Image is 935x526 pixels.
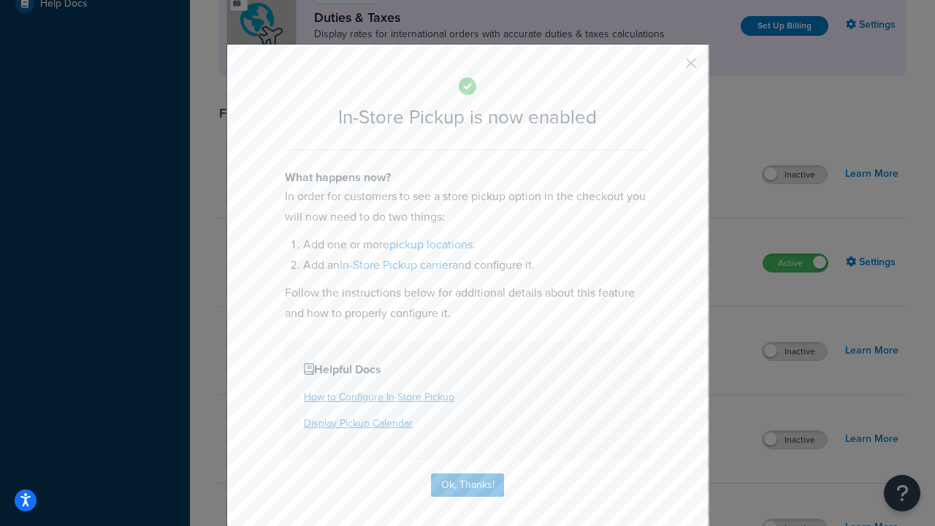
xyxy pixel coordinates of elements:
a: In-Store Pickup carrier [340,256,452,273]
button: Ok, Thanks! [431,473,504,497]
h4: What happens now? [285,169,650,186]
li: Add an and configure it. [303,255,650,275]
li: Add one or more . [303,235,650,255]
h2: In-Store Pickup is now enabled [285,107,650,128]
a: pickup locations [389,236,473,253]
p: Follow the instructions below for additional details about this feature and how to properly confi... [285,283,650,324]
a: How to Configure In-Store Pickup [304,389,454,405]
h4: Helpful Docs [304,361,631,378]
p: In order for customers to see a store pickup option in the checkout you will now need to do two t... [285,186,650,227]
a: Display Pickup Calendar [304,416,413,431]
